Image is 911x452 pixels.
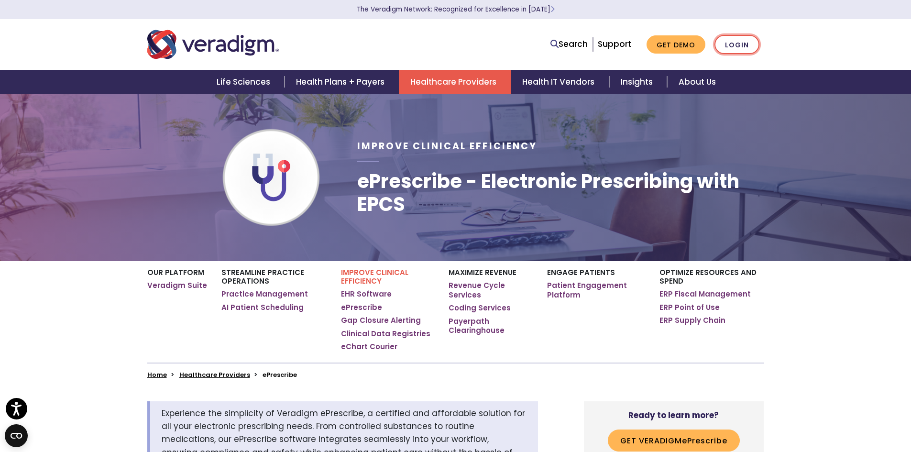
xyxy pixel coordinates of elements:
[714,35,759,55] a: Login
[667,70,727,94] a: About Us
[547,281,645,299] a: Patient Engagement Platform
[341,329,430,339] a: Clinical Data Registries
[285,70,399,94] a: Health Plans + Payers
[609,70,667,94] a: Insights
[221,289,308,299] a: Practice Management
[550,5,555,14] span: Learn More
[550,38,588,51] a: Search
[647,35,705,54] a: Get Demo
[341,289,392,299] a: EHR Software
[147,281,207,290] a: Veradigm Suite
[179,370,250,379] a: Healthcare Providers
[659,316,725,325] a: ERP Supply Chain
[659,289,751,299] a: ERP Fiscal Management
[357,5,555,14] a: The Veradigm Network: Recognized for Excellence in [DATE]Learn More
[511,70,609,94] a: Health IT Vendors
[147,370,167,379] a: Home
[147,29,279,60] img: Veradigm logo
[357,140,537,153] span: Improve Clinical Efficiency
[449,317,532,335] a: Payerpath Clearinghouse
[341,303,382,312] a: ePrescribe
[598,38,631,50] a: Support
[449,281,532,299] a: Revenue Cycle Services
[628,409,719,421] strong: Ready to learn more?
[659,303,720,312] a: ERP Point of Use
[341,316,421,325] a: Gap Closure Alerting
[399,70,511,94] a: Healthcare Providers
[205,70,285,94] a: Life Sciences
[608,430,740,452] button: Get VeradigmePrescribe
[449,303,511,313] a: Coding Services
[341,342,397,352] a: eChart Courier
[221,303,304,312] a: AI Patient Scheduling
[357,170,764,216] h1: ePrescribe - Electronic Prescribing with EPCS
[5,424,28,447] button: Open CMP widget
